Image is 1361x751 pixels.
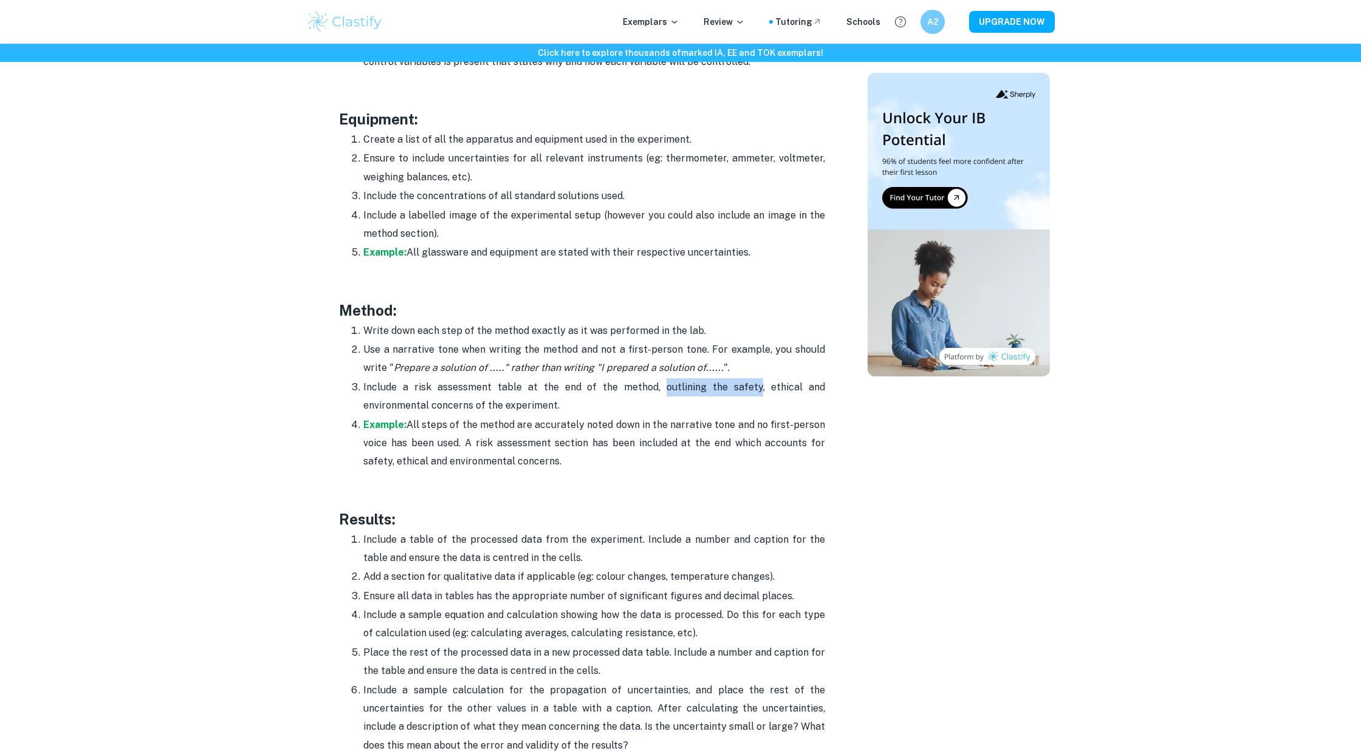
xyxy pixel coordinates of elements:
a: Tutoring [775,15,822,29]
h3: Results: [339,508,825,530]
p: Ensure all data in tables has the appropriate number of significant figures and decimal places. [363,587,825,605]
p: Include the concentrations of all standard solutions used. [363,187,825,205]
img: Thumbnail [868,73,1050,376]
p: All steps of the method are accurately noted down in the narrative tone and no first-person voice... [363,416,825,471]
p: Include a risk assessment table at the end of the method, outlining the safety, ethical and envir... [363,378,825,415]
button: Help and Feedback [890,12,911,32]
img: Clastify logo [306,10,383,34]
p: Exemplars [623,15,679,29]
p: Use a narrative tone when writing the method and not a first-person tone. For example, you should... [363,341,825,378]
p: Add a section for qualitative data if applicable (eg: colour changes, temperature changes). [363,568,825,586]
button: A2 [920,10,945,34]
p: All glassware and equipment are stated with their respective uncertainties. [363,243,825,262]
a: Example: [363,419,406,430]
h3: Equipment: [339,108,825,130]
p: Write down each step of the method exactly as it was performed in the lab. [363,322,825,340]
h6: A2 [926,15,940,29]
a: Example: [363,246,406,258]
p: Ensure to include uncertainties for all relevant instruments (eg: thermometer, ammeter, voltmeter... [363,149,825,186]
a: Schools [846,15,880,29]
p: Include a table of the processed data from the experiment. Include a number and caption for the t... [363,531,825,568]
p: Place the rest of the processed data in a new processed data table. Include a number and caption ... [363,644,825,681]
h3: Method: [339,299,825,321]
h6: Click here to explore thousands of marked IA, EE and TOK exemplars ! [2,46,1359,59]
button: UPGRADE NOW [969,11,1055,33]
i: Prepare a solution of ....." rather than writing "I prepared a solution of...... [394,362,724,373]
p: Create a list of all the apparatus and equipment used in the experiment. [363,131,825,149]
p: Include a labelled image of the experimental setup (however you could also include an image in th... [363,206,825,243]
p: Review [704,15,745,29]
p: Include a sample equation and calculation showing how the data is processed. Do this for each typ... [363,606,825,643]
